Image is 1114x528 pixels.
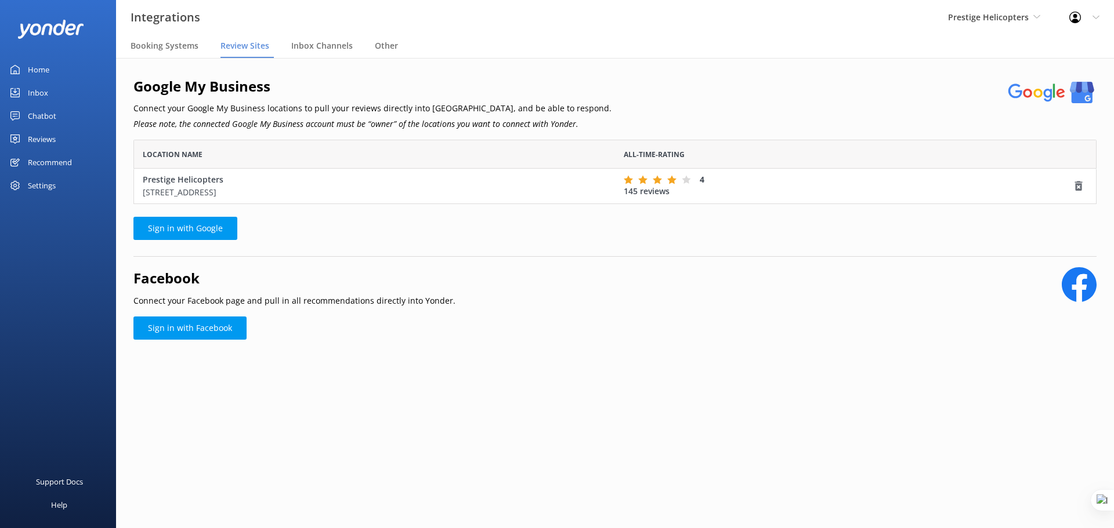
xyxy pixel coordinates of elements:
h2: Google My Business [133,75,612,97]
span: Prestige Helicopters [948,12,1029,23]
img: yonder-white-logo.png [17,20,84,39]
p: Connect your Facebook page and pull in all recommendations directly into Yonder. [133,294,455,307]
div: Home [28,58,49,81]
i: Please note, the connected Google My Business account must be “owner” of the locations you want t... [133,118,578,129]
div: Support Docs [36,470,83,493]
div: Help [51,493,67,516]
a: Sign in with Facebook [133,316,247,340]
div: grid [133,169,1097,203]
span: Review Sites [220,40,269,52]
span: All-time-rating [624,149,685,160]
div: Recommend [28,151,72,174]
div: Chatbot [28,104,56,128]
div: Prestige Helicopters [143,173,606,199]
span: Inbox Channels [291,40,353,52]
div: Inbox [28,81,48,104]
span: Booking Systems [131,40,198,52]
p: Connect your Google My Business locations to pull your reviews directly into [GEOGRAPHIC_DATA], a... [133,102,612,115]
div: Reviews [28,128,56,151]
span: 4 [700,174,704,185]
h2: Facebook [133,267,455,289]
a: Sign in with Google [133,217,237,240]
span: Location Name [143,149,202,160]
div: 145 reviews [624,174,1073,198]
h3: Integrations [131,8,200,27]
span: Other [375,40,398,52]
p: [STREET_ADDRESS] [143,186,606,199]
div: Settings [28,174,56,197]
